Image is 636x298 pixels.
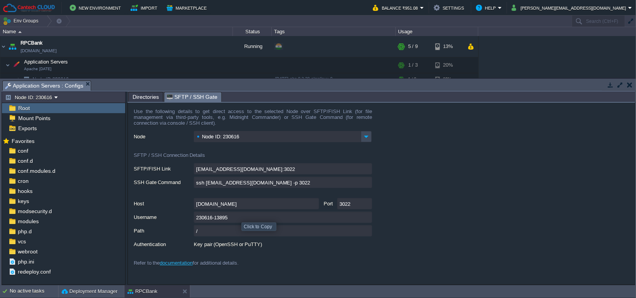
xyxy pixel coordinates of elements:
div: No active tasks [10,285,58,298]
div: 13% [435,36,460,57]
span: Directories [133,92,159,102]
a: modsecurity.d [16,208,53,215]
button: Env Groups [3,16,41,26]
img: AMDAwAAAACH5BAEAAAAALAAAAAABAAEAAAICRAEAOw== [16,73,21,85]
div: 5 / 9 [408,36,418,57]
a: conf.d [16,157,34,164]
span: Application Servers : Configs [5,81,83,91]
div: 1 / 3 [408,73,416,85]
a: conf [16,147,29,154]
img: AMDAwAAAACH5BAEAAAAALAAAAAABAAEAAAICRAEAOw== [10,57,21,73]
a: Mount Points [17,115,52,122]
a: Application ServersApache [DATE] [23,59,69,65]
span: Application Servers [23,59,69,65]
button: Balance ₹951.08 [373,3,420,12]
span: Apache [DATE] [24,67,52,71]
a: [DOMAIN_NAME] [21,47,57,55]
label: Path [134,225,193,235]
button: New Environment [70,3,123,12]
img: AMDAwAAAACH5BAEAAAAALAAAAAABAAEAAAICRAEAOw== [18,31,22,33]
a: php.d [16,228,33,235]
a: documentation [160,260,193,266]
a: RPCBank [21,39,43,47]
label: Node [134,131,193,141]
span: 230616 [32,76,70,83]
div: SFTP / SSH Connection Details [134,145,372,163]
div: Refer to the for additional details. [134,252,372,266]
button: Import [131,3,160,12]
button: Settings [434,3,466,12]
a: hooks [16,188,34,195]
label: Port [321,198,336,208]
div: Running [233,36,272,57]
a: keys [16,198,30,205]
label: SFTP/FISH Link [134,163,193,173]
div: Usage [396,27,478,36]
a: php.ini [16,258,35,265]
a: conf.modules.d [16,167,57,174]
button: Marketplace [167,3,209,12]
a: Node ID:230616 [32,76,70,83]
span: [DATE]-php-8.2.28-almalinux-9 [275,76,333,81]
a: vcs [16,238,27,245]
a: Favorites [10,138,36,144]
img: AMDAwAAAACH5BAEAAAAALAAAAAABAAEAAAICRAEAOw== [21,73,32,85]
a: Exports [17,125,38,132]
label: Authentication [134,239,193,248]
div: Status [233,27,271,36]
button: RPCBank [128,288,157,295]
button: Deployment Manager [62,288,117,295]
button: [PERSON_NAME][EMAIL_ADDRESS][DOMAIN_NAME] [512,3,628,12]
label: SSH Gate Command [134,177,193,186]
a: modules [16,218,40,225]
div: Click to Copy [244,224,274,229]
label: Username [134,212,193,221]
button: Node ID: 230616 [5,94,54,101]
div: 20% [435,73,460,85]
div: 20% [435,57,460,73]
a: redeploy.conf [16,268,52,275]
div: Name [1,27,233,36]
div: Key pair (OpenSSH or PuTTY) [194,239,372,250]
a: webroot [16,248,39,255]
img: AMDAwAAAACH5BAEAAAAALAAAAAABAAEAAAICRAEAOw== [0,36,7,57]
img: AMDAwAAAACH5BAEAAAAALAAAAAABAAEAAAICRAEAOw== [5,57,10,73]
div: 1 / 3 [408,57,418,73]
span: SFTP / SSH Gate [167,92,217,102]
img: AMDAwAAAACH5BAEAAAAALAAAAAABAAEAAAICRAEAOw== [7,36,18,57]
div: Use the following details to get direct access to the selected Node over SFTP/FISH Link (for file... [134,109,372,131]
img: Cantech Cloud [3,3,55,13]
div: Tags [272,27,395,36]
a: cron [16,177,30,184]
label: Host [134,198,193,208]
a: Root [17,105,31,112]
span: Favorites [10,138,36,145]
button: Help [476,3,498,12]
span: Node ID: [33,76,52,82]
